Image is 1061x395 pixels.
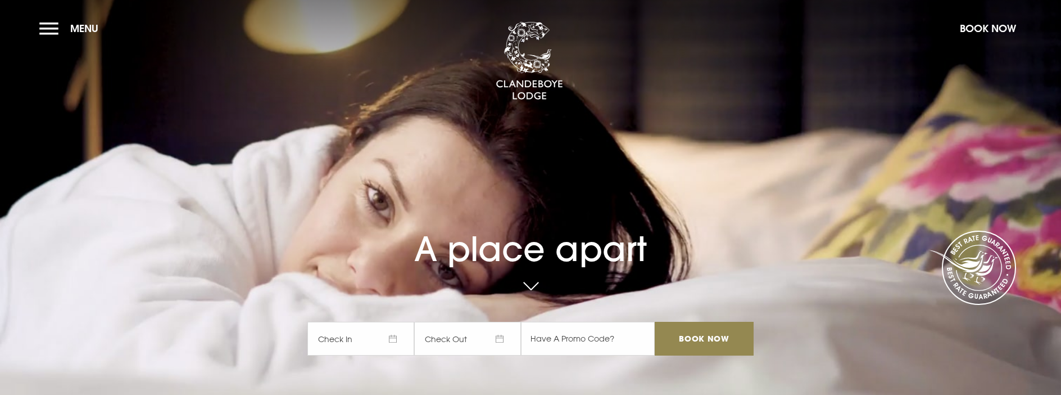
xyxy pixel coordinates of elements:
[496,22,563,101] img: Clandeboye Lodge
[521,322,655,356] input: Have A Promo Code?
[307,205,754,269] h1: A place apart
[655,322,754,356] input: Book Now
[70,22,98,35] span: Menu
[307,322,414,356] span: Check In
[39,16,104,41] button: Menu
[954,16,1022,41] button: Book Now
[414,322,521,356] span: Check Out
